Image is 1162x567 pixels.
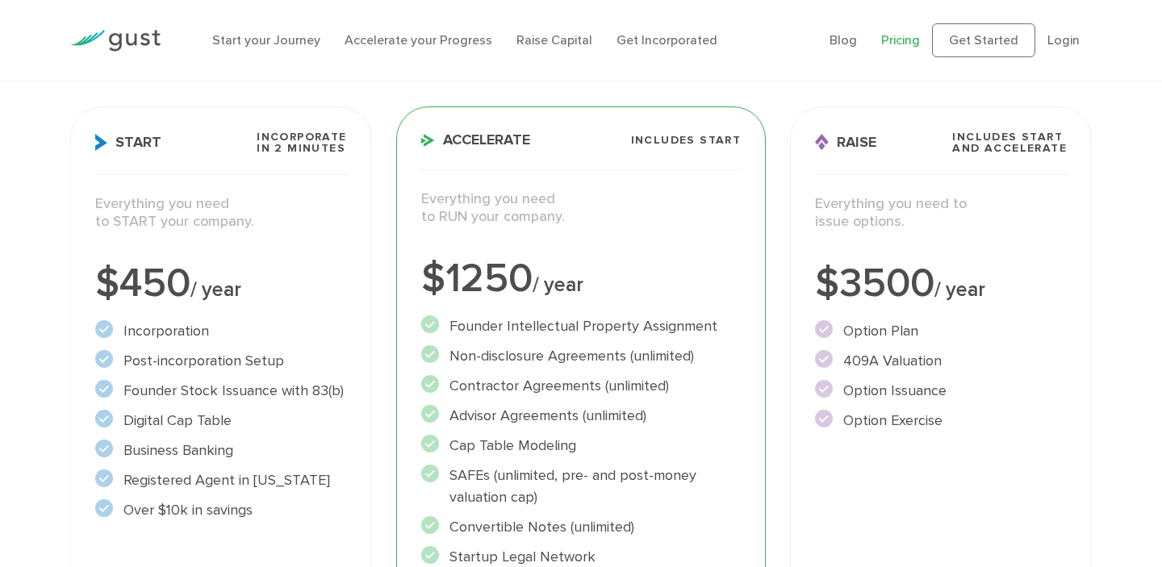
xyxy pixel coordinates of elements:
li: Incorporation [95,320,347,342]
p: Everything you need to START your company. [95,195,347,231]
img: Accelerate Icon [421,134,435,147]
span: / year [190,277,241,302]
li: Contractor Agreements (unlimited) [421,375,742,397]
span: / year [934,277,985,302]
li: 409A Valuation [815,350,1067,372]
span: Incorporate in 2 Minutes [257,131,346,154]
span: / year [533,273,583,297]
span: Raise [815,134,876,151]
li: Option Issuance [815,380,1067,402]
div: $3500 [815,264,1067,304]
div: $1250 [421,259,742,299]
a: Pricing [881,32,920,48]
span: Includes START [631,135,742,146]
li: Advisor Agreements (unlimited) [421,405,742,427]
a: Get Started [932,23,1035,57]
li: Business Banking [95,440,347,461]
li: Non-disclosure Agreements (unlimited) [421,345,742,367]
span: Start [95,134,161,151]
a: Get Incorporated [617,32,717,48]
span: Includes START and ACCELERATE [952,131,1067,154]
li: Founder Intellectual Property Assignment [421,315,742,337]
li: Digital Cap Table [95,410,347,432]
a: Raise Capital [516,32,592,48]
img: Raise Icon [815,134,829,151]
a: Login [1047,32,1080,48]
img: Start Icon X2 [95,134,107,151]
li: Over $10k in savings [95,499,347,521]
img: Gust Logo [70,30,161,52]
li: Founder Stock Issuance with 83(b) [95,380,347,402]
li: Registered Agent in [US_STATE] [95,469,347,491]
li: Post-incorporation Setup [95,350,347,372]
li: Cap Table Modeling [421,435,742,457]
li: Option Exercise [815,410,1067,432]
li: SAFEs (unlimited, pre- and post-money valuation cap) [421,465,742,508]
div: $450 [95,264,347,304]
li: Option Plan [815,320,1067,342]
a: Blog [830,32,857,48]
p: Everything you need to issue options. [815,195,1067,231]
p: Everything you need to RUN your company. [421,190,742,227]
a: Accelerate your Progress [345,32,492,48]
span: Accelerate [421,133,530,148]
li: Convertible Notes (unlimited) [421,516,742,538]
a: Start your Journey [212,32,320,48]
